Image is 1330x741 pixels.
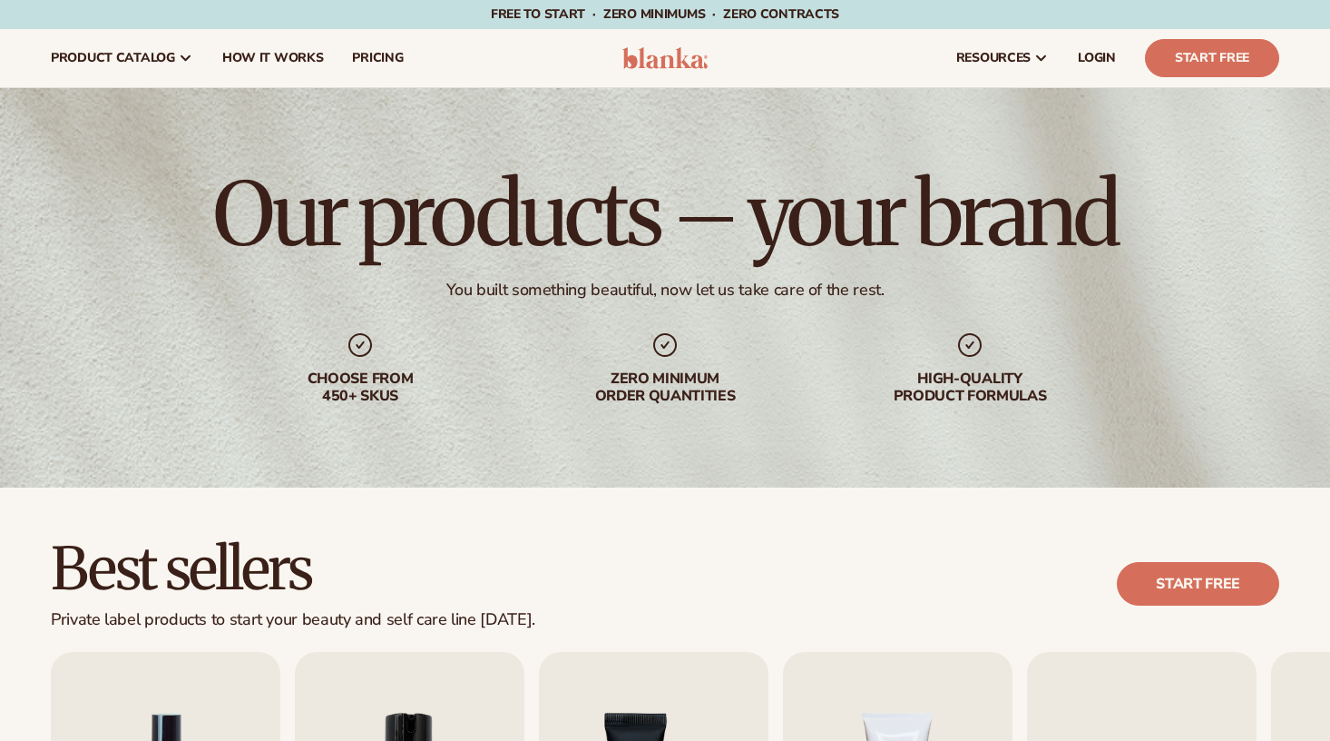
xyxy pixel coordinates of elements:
[208,29,338,87] a: How It Works
[1145,39,1279,77] a: Start Free
[549,370,781,405] div: Zero minimum order quantities
[854,370,1086,405] div: High-quality product formulas
[213,171,1117,258] h1: Our products – your brand
[446,280,885,301] div: You built something beautiful, now let us take care of the rest.
[51,51,175,65] span: product catalog
[51,610,535,630] div: Private label products to start your beauty and self care line [DATE].
[337,29,417,87] a: pricing
[51,538,535,599] h2: Best sellers
[352,51,403,65] span: pricing
[1063,29,1130,87] a: LOGIN
[222,51,324,65] span: How It Works
[942,29,1063,87] a: resources
[622,47,709,69] img: logo
[244,370,476,405] div: Choose from 450+ Skus
[491,5,839,23] span: Free to start · ZERO minimums · ZERO contracts
[36,29,208,87] a: product catalog
[1117,562,1279,606] a: Start free
[956,51,1031,65] span: resources
[1078,51,1116,65] span: LOGIN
